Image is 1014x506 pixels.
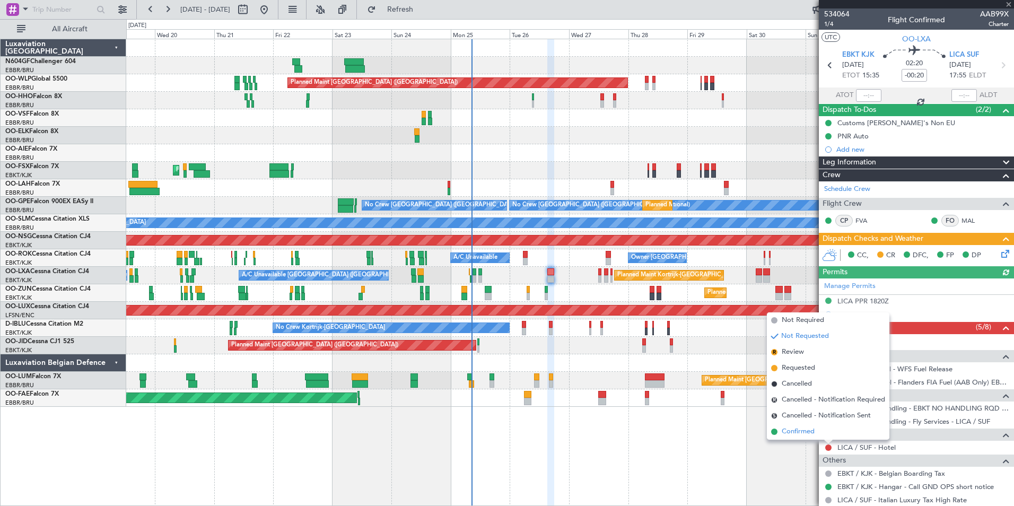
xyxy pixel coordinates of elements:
a: EBKT/KJK [5,171,32,179]
span: OO-GPE [5,198,30,205]
a: EBBR/BRU [5,136,34,144]
a: LFSN/ENC [5,311,34,319]
a: EBBR/BRU [5,101,34,109]
span: OO-FAE [5,391,30,397]
div: Planned Maint Kortrijk-[GEOGRAPHIC_DATA] [176,162,300,178]
div: Tue 26 [510,29,569,39]
span: OO-LXA [902,33,931,45]
a: OO-FAEFalcon 7X [5,391,59,397]
span: OO-SLM [5,216,31,222]
div: No Crew [GEOGRAPHIC_DATA] ([GEOGRAPHIC_DATA] National) [512,197,690,213]
span: (5/8) [976,321,991,333]
a: OO-LXACessna Citation CJ4 [5,268,89,275]
a: EBBR/BRU [5,84,34,92]
a: N604GFChallenger 604 [5,58,76,65]
button: UTC [821,32,840,42]
a: OO-ZUNCessna Citation CJ4 [5,286,91,292]
span: Cancelled - Notification Sent [782,411,871,421]
a: EBBR/BRU [5,381,34,389]
a: OO-LUMFalcon 7X [5,373,61,380]
span: Cancelled - Notification Required [782,395,885,405]
span: OO-VSF [5,111,30,117]
span: R [771,397,777,403]
div: Thu 28 [628,29,688,39]
a: OO-WLPGlobal 5500 [5,76,67,82]
span: N604GF [5,58,30,65]
div: Sun 24 [391,29,451,39]
a: LICA / SUF - Handling - Fly Services - LICA / SUF [837,417,990,426]
div: Sat 23 [333,29,392,39]
button: Refresh [362,1,426,18]
div: Add new [836,145,1009,154]
div: Flight Confirmed [888,14,945,25]
a: OO-ELKFalcon 8X [5,128,58,135]
a: EBKT/KJK [5,276,32,284]
a: OO-VSFFalcon 8X [5,111,59,117]
a: EBBR/BRU [5,206,34,214]
span: OO-AIE [5,146,28,152]
div: No Crew Kortrijk-[GEOGRAPHIC_DATA] [276,320,385,336]
a: OO-LUXCessna Citation CJ4 [5,303,89,310]
span: DFC, [913,250,929,261]
span: EBKT KJK [842,50,875,60]
span: OO-JID [5,338,28,345]
span: 1/4 [824,20,850,29]
span: OO-LUM [5,373,32,380]
span: Charter [980,20,1009,29]
span: Cancelled [782,379,812,389]
span: OO-FSX [5,163,30,170]
span: OO-NSG [5,233,32,240]
div: Planned Maint [GEOGRAPHIC_DATA] ([GEOGRAPHIC_DATA] National) [705,372,897,388]
a: EBKT/KJK [5,294,32,302]
span: Crew [823,169,841,181]
div: Fri 22 [273,29,333,39]
a: OO-FSXFalcon 7X [5,163,59,170]
span: 17:55 [949,71,966,81]
span: Refresh [378,6,423,13]
span: Confirmed [782,426,815,437]
span: ELDT [969,71,986,81]
a: D-IBLUCessna Citation M2 [5,321,83,327]
div: Sat 30 [747,29,806,39]
div: Planned Maint [GEOGRAPHIC_DATA] ([GEOGRAPHIC_DATA] National) [645,197,837,213]
div: Wed 20 [155,29,214,39]
span: OO-LAH [5,181,31,187]
div: CP [835,215,853,226]
div: Fri 29 [687,29,747,39]
span: Flight Crew [823,198,862,210]
span: R [771,349,777,355]
a: EBKT / KJK - Hangar - Call GND OPS short notice [837,482,994,491]
div: Owner [GEOGRAPHIC_DATA]-[GEOGRAPHIC_DATA] [631,250,774,266]
div: [DATE] [128,21,146,30]
span: Dispatch To-Dos [823,104,876,116]
span: OO-LUX [5,303,30,310]
a: EBKT/KJK [5,346,32,354]
a: EBBR/BRU [5,66,34,74]
span: LICA SUF [949,50,979,60]
div: Planned Maint [GEOGRAPHIC_DATA] ([GEOGRAPHIC_DATA]) [291,75,458,91]
a: OO-NSGCessna Citation CJ4 [5,233,91,240]
div: A/C Unavailable [GEOGRAPHIC_DATA] ([GEOGRAPHIC_DATA] National) [242,267,439,283]
div: Mon 25 [451,29,510,39]
span: [DATE] - [DATE] [180,5,230,14]
span: 534064 [824,8,850,20]
div: Planned Maint Kortrijk-[GEOGRAPHIC_DATA] [707,285,831,301]
span: Review [782,347,804,357]
a: LICA / SUF - Hotel [837,443,896,452]
a: FVA [855,216,879,225]
a: EBBR/BRU [5,189,34,197]
span: OO-HHO [5,93,33,100]
a: EBKT/KJK [5,259,32,267]
a: OO-GPEFalcon 900EX EASy II [5,198,93,205]
div: Customs [PERSON_NAME]'s Non EU [837,118,955,127]
span: CR [886,250,895,261]
a: MAL [961,216,985,225]
span: OO-ROK [5,251,32,257]
span: ALDT [980,90,997,101]
span: Leg Information [823,156,876,169]
div: FO [941,215,959,226]
span: [DATE] [949,60,971,71]
button: All Aircraft [12,21,115,38]
a: EBKT / KJK - Belgian Boarding Tax [837,469,945,478]
span: [DATE] [842,60,864,71]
